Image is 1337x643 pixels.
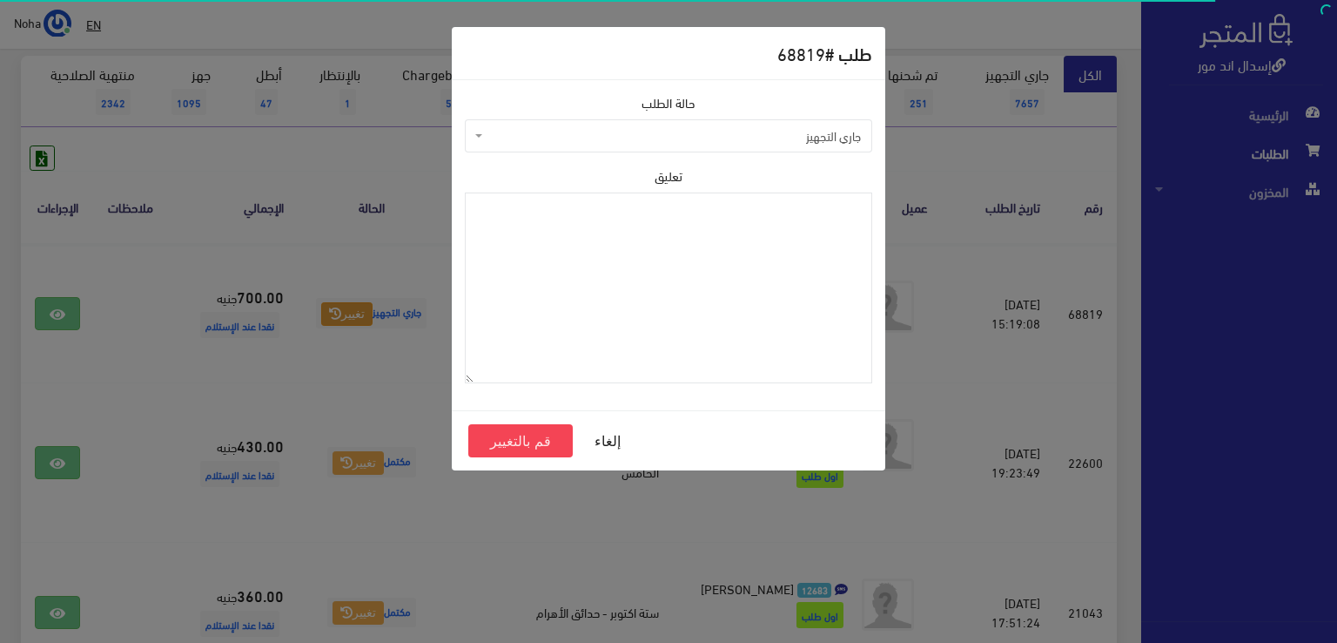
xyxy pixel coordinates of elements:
label: حالة الطلب [642,93,695,112]
button: إلغاء [573,424,642,457]
span: 68819 [777,37,825,69]
h5: طلب # [777,40,872,66]
span: جاري التجهيز [487,127,861,145]
label: تعليق [655,166,682,186]
span: جاري التجهيز [465,119,872,152]
button: قم بالتغيير [468,424,573,457]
